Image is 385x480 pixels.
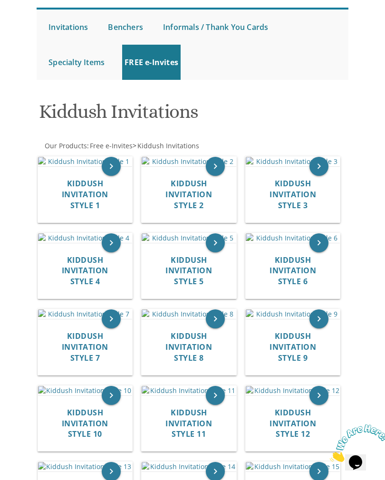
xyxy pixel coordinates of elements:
[246,309,340,319] img: Kiddush Invitation Style 9
[269,179,316,210] a: Kiddush Invitation Style 3
[38,462,133,471] img: Kiddush Invitation Style 13
[206,386,225,405] a: keyboard_arrow_right
[37,141,348,151] div: :
[62,256,108,287] a: Kiddush Invitation Style 4
[326,421,385,466] iframe: chat widget
[142,462,236,471] img: Kiddush Invitation Style 14
[269,255,316,287] span: Kiddush Invitation Style 6
[246,386,340,395] img: Kiddush Invitation Style 12
[269,408,316,439] a: Kiddush Invitation Style 12
[62,255,108,287] span: Kiddush Invitation Style 4
[102,233,121,252] a: keyboard_arrow_right
[206,157,225,176] a: keyboard_arrow_right
[102,157,121,176] a: keyboard_arrow_right
[62,407,108,440] span: Kiddush Invitation Style 10
[246,157,340,166] img: Kiddush Invitation Style 3
[62,179,108,210] a: Kiddush Invitation Style 1
[165,332,212,363] a: Kiddush Invitation Style 8
[165,255,212,287] span: Kiddush Invitation Style 5
[4,4,63,41] img: Chat attention grabber
[142,233,236,243] img: Kiddush Invitation Style 5
[142,386,236,395] img: Kiddush Invitation Style 11
[269,407,316,440] span: Kiddush Invitation Style 12
[89,141,133,150] a: Free e-Invites
[38,309,133,319] img: Kiddush Invitation Style 7
[133,141,199,150] span: >
[309,233,328,252] a: keyboard_arrow_right
[46,10,90,45] a: Invitations
[137,141,199,150] span: Kiddush Invitations
[38,157,133,166] img: Kiddush Invitation Style 1
[136,141,199,150] a: Kiddush Invitations
[309,386,328,405] a: keyboard_arrow_right
[46,45,107,80] a: Specialty Items
[206,233,225,252] a: keyboard_arrow_right
[62,332,108,363] a: Kiddush Invitation Style 7
[39,101,346,129] h1: Kiddush Invitations
[62,178,108,211] span: Kiddush Invitation Style 1
[309,157,328,176] a: keyboard_arrow_right
[206,309,225,328] a: keyboard_arrow_right
[309,309,328,328] a: keyboard_arrow_right
[122,45,181,80] a: FREE e-Invites
[102,386,121,405] a: keyboard_arrow_right
[165,331,212,363] span: Kiddush Invitation Style 8
[161,10,270,45] a: Informals / Thank You Cards
[269,331,316,363] span: Kiddush Invitation Style 9
[62,331,108,363] span: Kiddush Invitation Style 7
[246,233,340,243] img: Kiddush Invitation Style 6
[102,309,121,328] a: keyboard_arrow_right
[165,407,212,440] span: Kiddush Invitation Style 11
[142,309,236,319] img: Kiddush Invitation Style 8
[44,141,87,150] a: Our Products
[165,178,212,211] span: Kiddush Invitation Style 2
[165,179,212,210] a: Kiddush Invitation Style 2
[142,157,236,166] img: Kiddush Invitation Style 2
[38,233,133,243] img: Kiddush Invitation Style 4
[246,462,340,471] img: Kiddush Invitation Style 15
[269,178,316,211] span: Kiddush Invitation Style 3
[62,408,108,439] a: Kiddush Invitation Style 10
[38,386,133,395] img: Kiddush Invitation Style 10
[106,10,145,45] a: Benchers
[165,408,212,439] a: Kiddush Invitation Style 11
[165,256,212,287] a: Kiddush Invitation Style 5
[269,256,316,287] a: Kiddush Invitation Style 6
[269,332,316,363] a: Kiddush Invitation Style 9
[90,141,133,150] span: Free e-Invites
